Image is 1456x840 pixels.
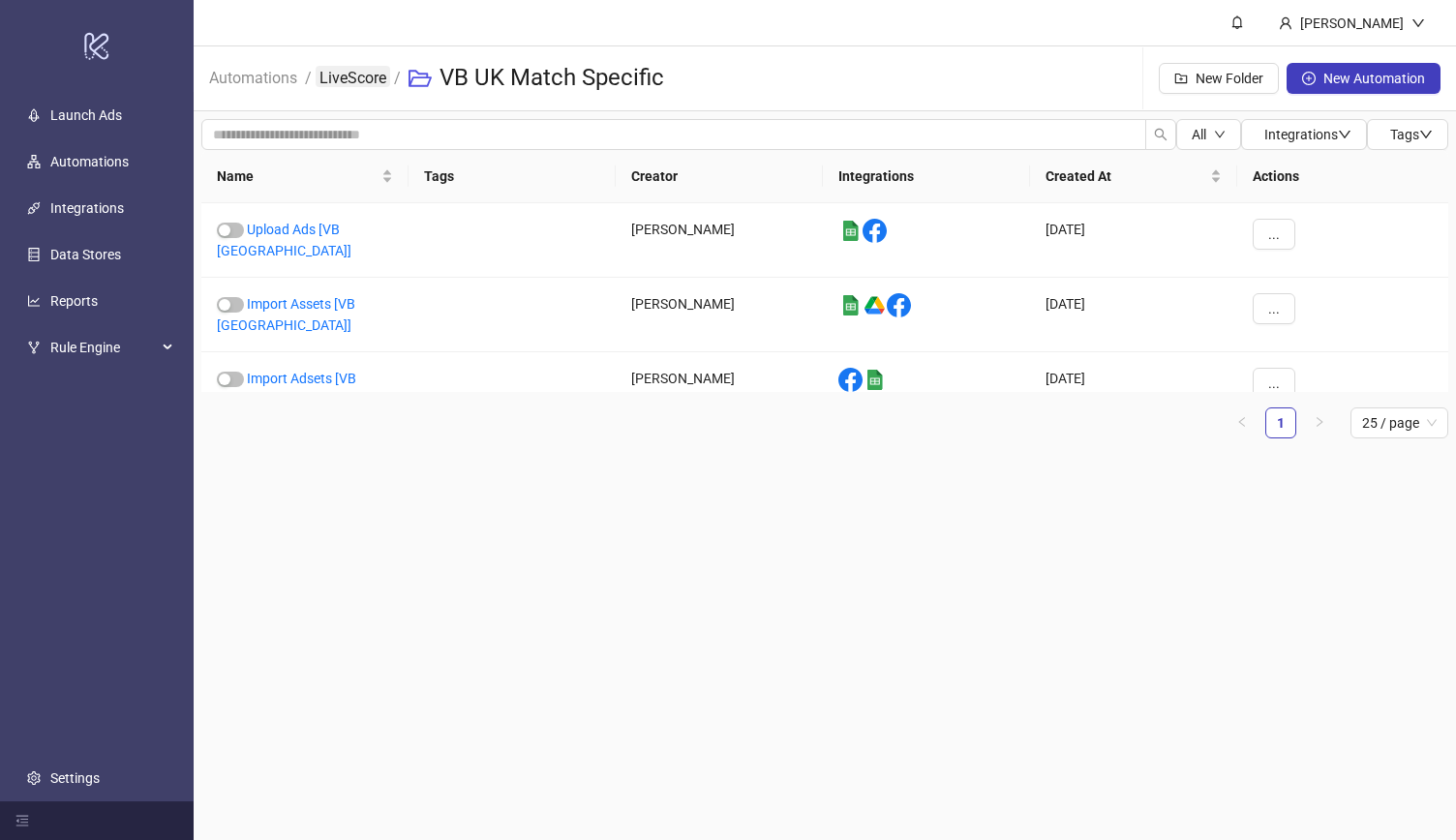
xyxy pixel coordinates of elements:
a: Settings [50,770,100,786]
span: folder-add [1174,72,1188,85]
button: New Automation [1287,63,1441,94]
span: down [1338,128,1351,141]
button: ... [1253,368,1295,399]
span: Name [217,165,378,187]
a: Reports [50,293,98,309]
span: down [1214,129,1226,140]
div: Page Size [1350,407,1448,438]
span: ... [1268,226,1280,242]
div: [PERSON_NAME] [616,278,823,352]
div: [DATE] [1030,203,1237,278]
button: ... [1253,219,1295,250]
th: Integrations [823,150,1030,203]
span: down [1419,128,1433,141]
span: Tags [1390,127,1433,142]
span: Rule Engine [50,328,157,367]
li: Next Page [1304,407,1335,438]
a: 1 [1266,408,1295,437]
button: Tagsdown [1367,119,1448,150]
a: Automations [50,154,129,169]
span: folder-open [409,67,432,90]
span: 25 / page [1362,408,1437,437]
span: ... [1268,375,1280,391]
span: user [1279,16,1292,30]
th: Created At [1030,150,1237,203]
li: / [305,47,312,109]
span: All [1192,127,1206,142]
span: Integrations [1264,127,1351,142]
h3: VB UK Match Specific [440,63,664,94]
li: 1 [1265,407,1296,438]
span: down [1411,16,1425,30]
a: Automations [205,66,301,87]
span: right [1314,416,1325,428]
a: Launch Ads [50,107,122,123]
a: LiveScore [316,66,390,87]
span: bell [1230,15,1244,29]
span: left [1236,416,1248,428]
th: Tags [409,150,616,203]
div: [PERSON_NAME] [616,203,823,278]
span: plus-circle [1302,72,1316,85]
span: New Automation [1323,71,1425,86]
div: [PERSON_NAME] [1292,13,1411,34]
th: Name [201,150,409,203]
a: Import Adsets [VB [GEOGRAPHIC_DATA]] [217,371,356,407]
th: Actions [1237,150,1448,203]
div: [PERSON_NAME] [616,352,823,427]
span: New Folder [1196,71,1263,86]
span: fork [27,341,41,354]
span: search [1154,128,1168,141]
button: New Folder [1159,63,1279,94]
button: Alldown [1176,119,1241,150]
span: menu-fold [15,814,29,827]
a: Upload Ads [VB [GEOGRAPHIC_DATA]] [217,222,351,258]
div: [DATE] [1030,278,1237,352]
a: Data Stores [50,247,121,262]
a: Integrations [50,200,124,216]
span: Created At [1046,165,1206,187]
button: left [1227,407,1258,438]
button: right [1304,407,1335,438]
a: Import Assets [VB [GEOGRAPHIC_DATA]] [217,296,355,333]
th: Creator [616,150,823,203]
button: Integrationsdown [1241,119,1367,150]
div: [DATE] [1030,352,1237,427]
span: ... [1268,301,1280,316]
li: Previous Page [1227,407,1258,438]
button: ... [1253,293,1295,324]
li: / [394,47,401,109]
